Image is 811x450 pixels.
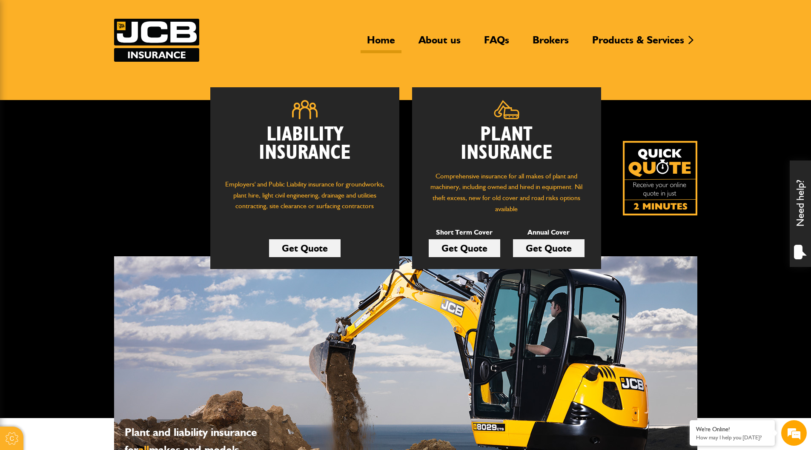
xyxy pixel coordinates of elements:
a: Get Quote [513,239,585,257]
h2: Plant Insurance [425,126,588,162]
a: Products & Services [586,34,691,53]
textarea: Type your message and hit 'Enter' [11,154,155,255]
h2: Liability Insurance [223,126,387,171]
em: Start Chat [116,262,155,274]
img: Quick Quote [623,141,697,215]
a: Brokers [526,34,575,53]
input: Enter your email address [11,104,155,123]
input: Enter your last name [11,79,155,97]
a: Get Quote [269,239,341,257]
div: Minimize live chat window [140,4,160,25]
div: Chat with us now [44,48,143,59]
a: Get your insurance quote isn just 2-minutes [623,141,697,215]
p: How may I help you today? [696,434,768,441]
img: JCB Insurance Services logo [114,19,199,62]
p: Annual Cover [513,227,585,238]
p: Employers' and Public Liability insurance for groundworks, plant hire, light civil engineering, d... [223,179,387,220]
div: Need help? [790,161,811,267]
a: Home [361,34,401,53]
div: We're Online! [696,426,768,433]
p: Comprehensive insurance for all makes of plant and machinery, including owned and hired in equipm... [425,171,588,214]
a: About us [412,34,467,53]
input: Enter your phone number [11,129,155,148]
a: JCB Insurance Services [114,19,199,62]
p: Short Term Cover [429,227,500,238]
a: FAQs [478,34,516,53]
a: Get Quote [429,239,500,257]
img: d_20077148190_company_1631870298795_20077148190 [14,47,36,59]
